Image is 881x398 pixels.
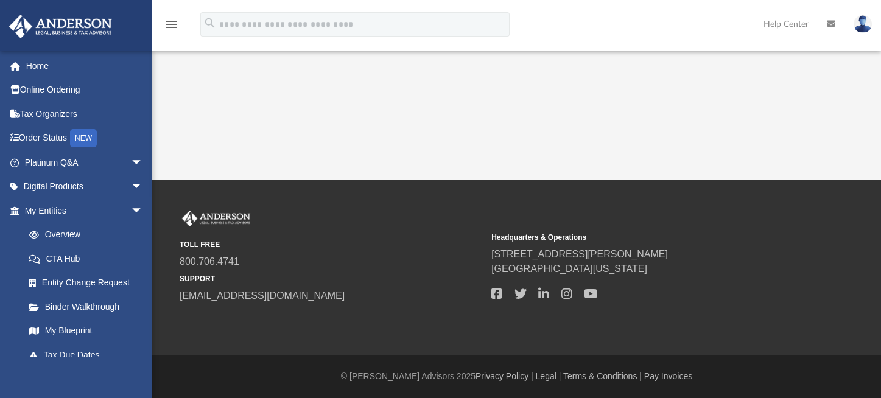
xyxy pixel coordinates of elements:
span: arrow_drop_down [131,175,155,200]
span: arrow_drop_down [131,150,155,175]
a: Home [9,54,161,78]
a: My Entitiesarrow_drop_down [9,198,161,223]
a: Entity Change Request [17,271,161,295]
i: search [203,16,217,30]
small: SUPPORT [180,273,483,284]
div: © [PERSON_NAME] Advisors 2025 [152,370,881,383]
a: Digital Productsarrow_drop_down [9,175,161,199]
a: Privacy Policy | [476,371,533,381]
img: User Pic [854,15,872,33]
small: TOLL FREE [180,239,483,250]
a: Pay Invoices [644,371,692,381]
a: Online Ordering [9,78,161,102]
img: Anderson Advisors Platinum Portal [5,15,116,38]
a: Platinum Q&Aarrow_drop_down [9,150,161,175]
a: Order StatusNEW [9,126,161,151]
a: 800.706.4741 [180,256,239,267]
a: [EMAIL_ADDRESS][DOMAIN_NAME] [180,290,345,301]
span: arrow_drop_down [131,198,155,223]
i: menu [164,17,179,32]
a: Tax Due Dates [17,343,161,367]
small: Headquarters & Operations [491,232,795,243]
a: Tax Organizers [9,102,161,126]
a: Terms & Conditions | [563,371,642,381]
a: menu [164,23,179,32]
img: Anderson Advisors Platinum Portal [180,211,253,226]
a: Binder Walkthrough [17,295,161,319]
a: Overview [17,223,161,247]
div: NEW [70,129,97,147]
a: [GEOGRAPHIC_DATA][US_STATE] [491,264,647,274]
a: CTA Hub [17,246,161,271]
a: My Blueprint [17,319,155,343]
a: [STREET_ADDRESS][PERSON_NAME] [491,249,668,259]
a: Legal | [536,371,561,381]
